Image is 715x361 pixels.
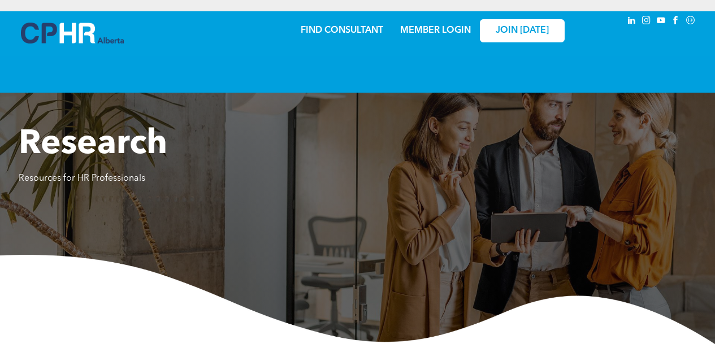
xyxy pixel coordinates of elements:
a: MEMBER LOGIN [400,26,471,35]
a: facebook [670,14,682,29]
span: JOIN [DATE] [496,25,549,36]
span: Resources for HR Professionals [19,174,145,183]
a: FIND CONSULTANT [301,26,383,35]
a: youtube [655,14,668,29]
img: A blue and white logo for cp alberta [21,23,124,44]
a: instagram [640,14,653,29]
a: linkedin [626,14,638,29]
span: Research [19,128,167,162]
a: JOIN [DATE] [480,19,565,42]
a: Social network [684,14,697,29]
